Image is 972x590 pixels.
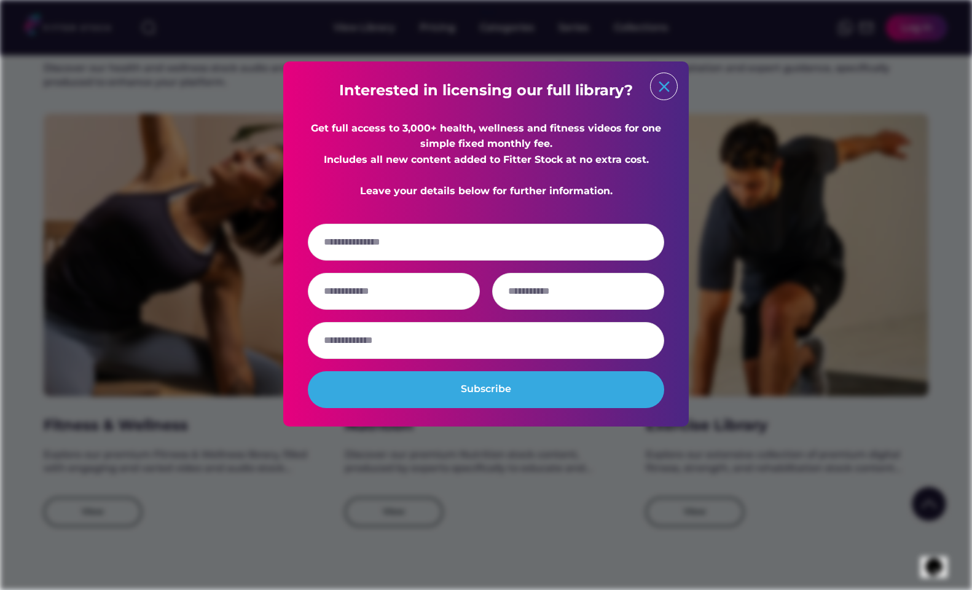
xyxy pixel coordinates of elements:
button: Subscribe [308,371,664,408]
strong: Interested in licensing our full library? [339,81,633,99]
iframe: chat widget [920,541,960,578]
button: close [655,77,673,96]
div: Get full access to 3,000+ health, wellness and fitness videos for one simple fixed monthly fee. I... [308,120,664,199]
